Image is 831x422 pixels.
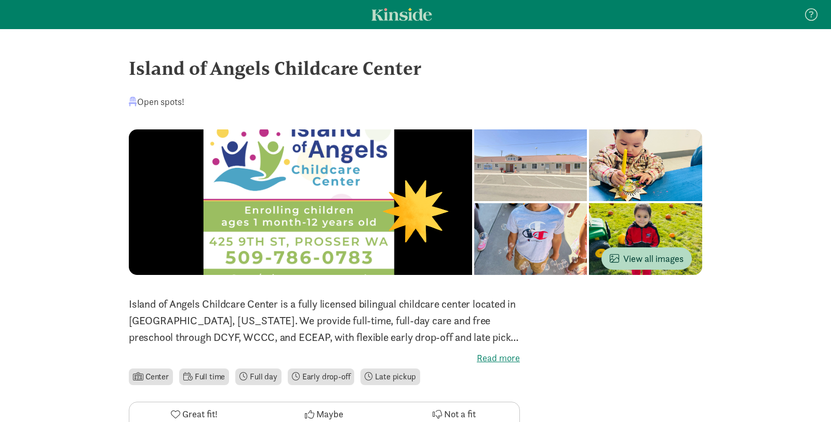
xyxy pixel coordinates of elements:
[129,368,173,385] li: Center
[235,368,282,385] li: Full day
[129,352,520,364] label: Read more
[129,54,702,82] div: Island of Angels Childcare Center
[360,368,420,385] li: Late pickup
[610,252,683,266] span: View all images
[444,407,476,421] span: Not a fit
[371,8,432,21] a: Kinside
[129,95,184,109] div: Open spots!
[182,407,218,421] span: Great fit!
[129,296,520,346] p: Island of Angels Childcare Center is a fully licensed bilingual childcare center located in [GEOG...
[179,368,229,385] li: Full time
[316,407,343,421] span: Maybe
[288,368,355,385] li: Early drop-off
[601,247,692,270] button: View all images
